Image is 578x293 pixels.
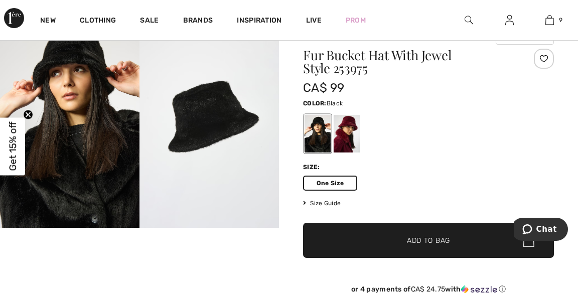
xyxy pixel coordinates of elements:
[306,15,322,26] a: Live
[303,100,327,107] span: Color:
[465,14,473,26] img: search the website
[303,223,554,258] button: Add to Bag
[237,16,281,27] span: Inspiration
[514,218,568,243] iframe: Opens a widget where you can chat to one of our agents
[559,16,562,25] span: 9
[530,14,569,26] a: 9
[303,163,322,172] div: Size:
[183,16,213,27] a: Brands
[40,16,56,27] a: New
[303,49,512,75] h1: Fur Bucket Hat With Jewel Style 253975
[4,8,24,28] img: 1ère Avenue
[303,199,341,208] span: Size Guide
[303,81,345,95] span: CA$ 99
[497,14,522,27] a: Sign In
[346,15,366,26] a: Prom
[305,115,331,153] div: Black
[7,122,19,171] span: Get 15% off
[505,14,514,26] img: My Info
[140,16,159,27] a: Sale
[407,235,450,246] span: Add to Bag
[327,100,343,107] span: Black
[303,176,357,191] span: One Size
[334,115,360,153] div: Merlot
[139,19,279,228] img: Fur Bucket Hat with Jewel Style 253975. 2
[80,16,116,27] a: Clothing
[545,14,554,26] img: My Bag
[23,110,33,120] button: Close teaser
